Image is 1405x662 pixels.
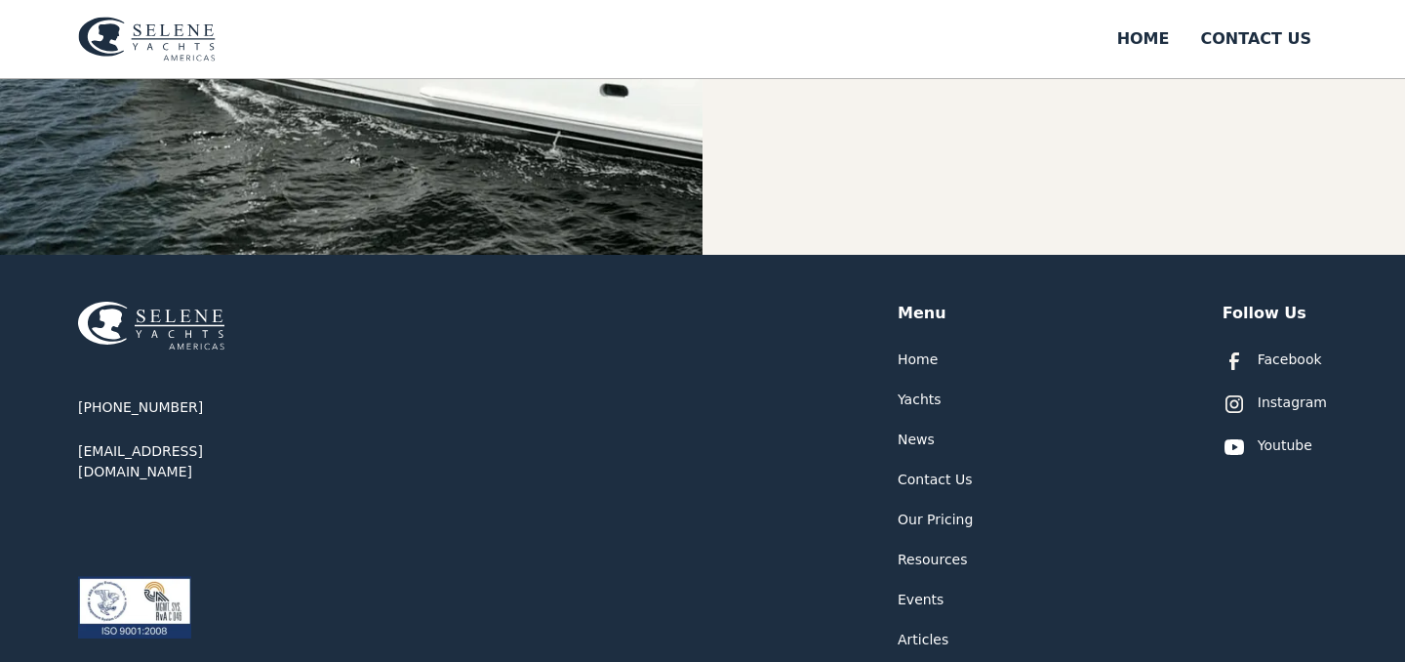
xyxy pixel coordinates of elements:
div: Follow Us [1223,302,1306,325]
div: Facebook [1258,350,1322,370]
a: Youtube [1223,435,1312,459]
a: Home [898,350,938,370]
a: Our Pricing [898,510,973,530]
a: Articles [898,630,948,650]
a: [PHONE_NUMBER] [78,397,203,418]
img: ISO 9001:2008 certification logos for ABS Quality Evaluations and RvA Management Systems. [78,576,191,639]
img: logo [78,17,216,62]
a: Yachts [898,390,942,410]
div: Home [1117,27,1170,51]
a: Facebook [1223,350,1322,373]
a: Events [898,590,943,610]
div: Instagram [1258,393,1327,413]
div: Youtube [1258,435,1312,456]
a: Instagram [1223,393,1327,416]
div: Menu [898,302,946,325]
a: Contact Us [898,470,972,490]
div: Contact US [1200,27,1311,51]
a: News [898,430,935,450]
a: Resources [898,550,968,570]
a: [EMAIL_ADDRESS][DOMAIN_NAME] [78,441,312,482]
